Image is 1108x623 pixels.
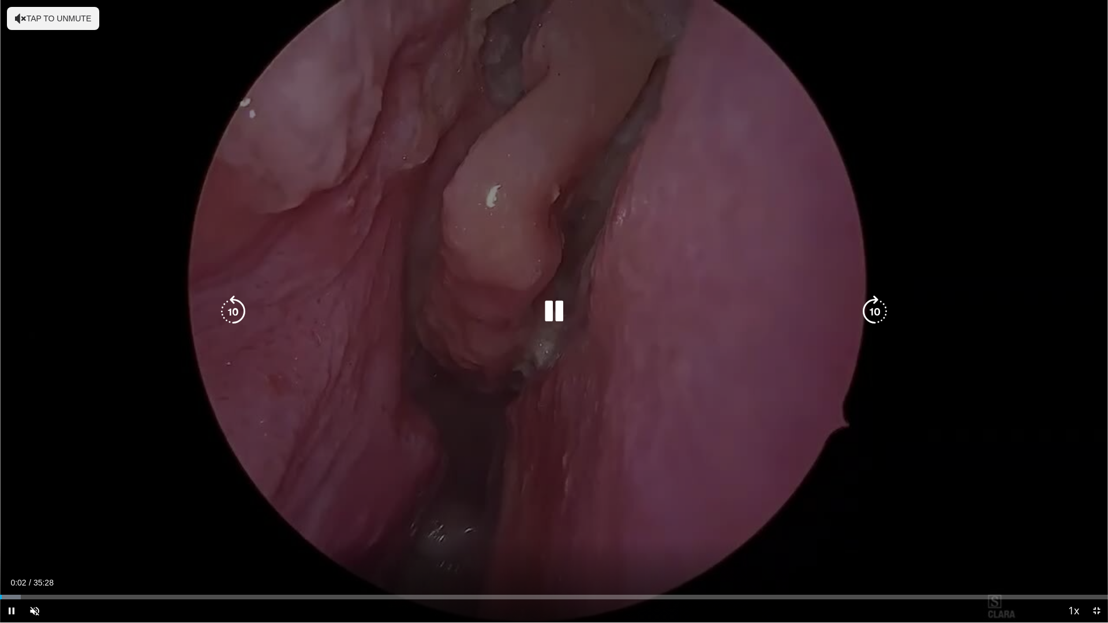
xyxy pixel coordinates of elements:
[10,578,26,587] span: 0:02
[23,599,46,622] button: Unmute
[1062,599,1085,622] button: Playback Rate
[33,578,54,587] span: 35:28
[1085,599,1108,622] button: Exit Fullscreen
[7,7,99,30] button: Tap to unmute
[29,578,31,587] span: /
